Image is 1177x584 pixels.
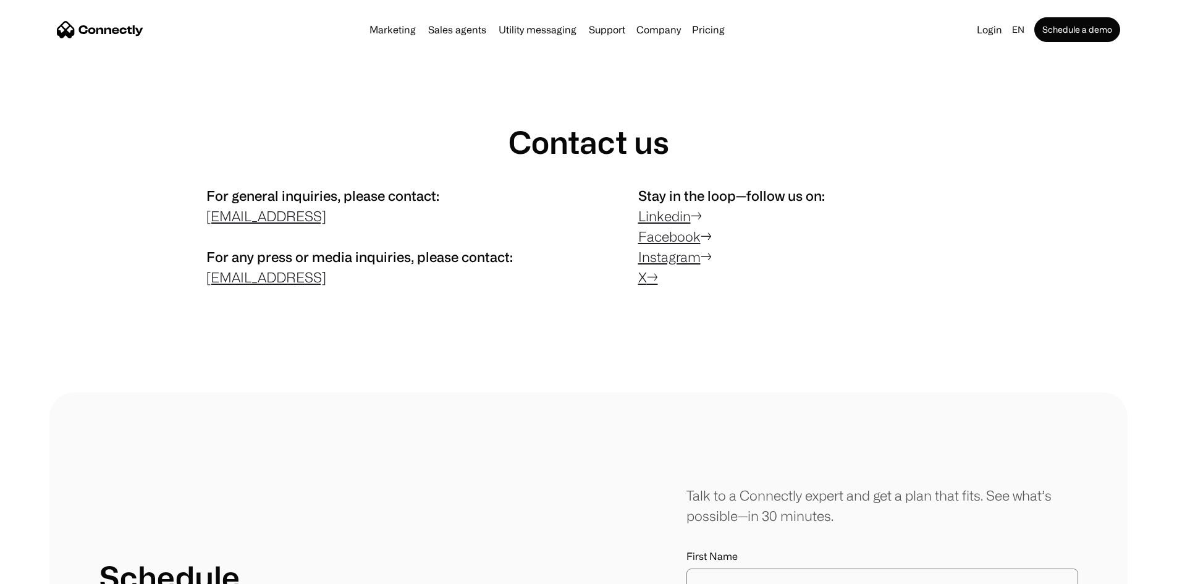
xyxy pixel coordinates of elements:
span: For any press or media inquiries, please contact: [206,249,513,264]
a: [EMAIL_ADDRESS] [206,269,326,285]
a: Schedule a demo [1034,17,1120,42]
ul: Language list [25,562,74,580]
a: Login [972,21,1007,38]
div: Talk to a Connectly expert and get a plan that fits. See what’s possible—in 30 minutes. [686,485,1078,526]
a: Instagram [638,249,701,264]
a: home [57,20,143,39]
div: en [1012,21,1024,38]
a: [EMAIL_ADDRESS] [206,208,326,224]
a: Utility messaging [494,25,581,35]
a: Marketing [365,25,421,35]
label: First Name [686,551,1078,562]
span: For general inquiries, please contact: [206,188,439,203]
a: Support [584,25,630,35]
aside: Language selected: English [12,561,74,580]
p: → → → [638,185,971,287]
a: Facebook [638,229,701,244]
a: Sales agents [423,25,491,35]
div: Company [633,21,685,38]
a: Pricing [687,25,730,35]
a: → [647,269,658,285]
a: X [638,269,647,285]
div: en [1007,21,1032,38]
a: Linkedin [638,208,691,224]
h1: Contact us [508,124,669,161]
div: Company [636,21,681,38]
span: Stay in the loop—follow us on: [638,188,825,203]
